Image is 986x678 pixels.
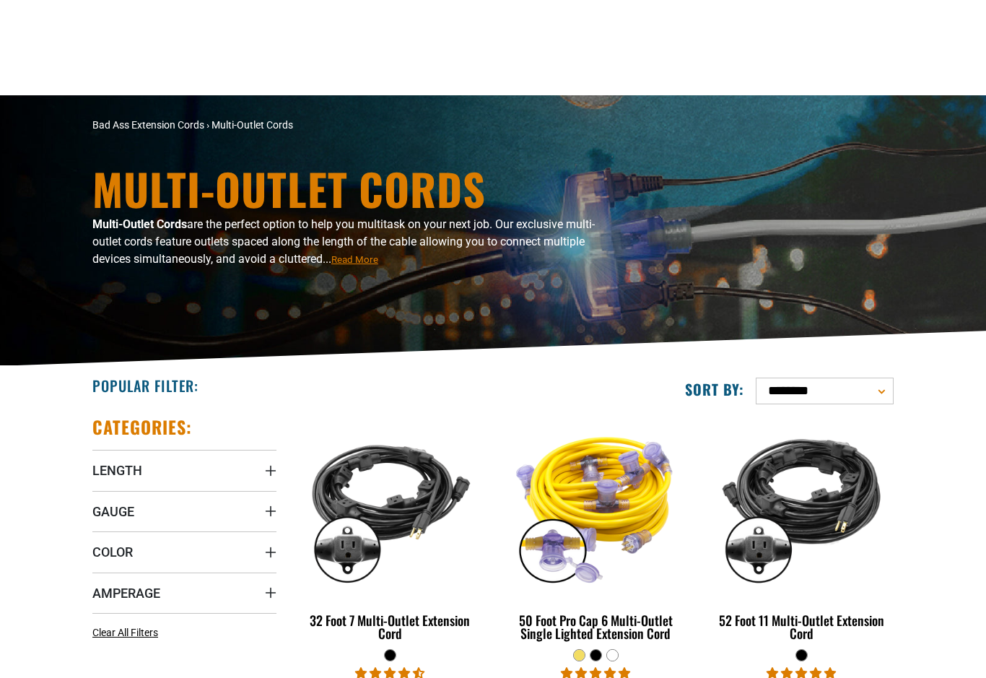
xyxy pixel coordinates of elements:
a: black 32 Foot 7 Multi-Outlet Extension Cord [298,416,482,648]
summary: Amperage [92,573,276,613]
span: Clear All Filters [92,627,158,638]
span: Read More [331,254,378,265]
div: 32 Foot 7 Multi-Outlet Extension Cord [298,614,482,640]
summary: Color [92,531,276,572]
img: black [300,423,481,589]
summary: Length [92,450,276,490]
span: Amperage [92,585,160,601]
img: yellow [505,423,686,589]
span: › [206,119,209,131]
a: yellow 50 Foot Pro Cap 6 Multi-Outlet Single Lighted Extension Cord [504,416,688,648]
h2: Categories: [92,416,192,438]
nav: breadcrumbs [92,118,619,133]
a: Clear All Filters [92,625,164,640]
a: Bad Ass Extension Cords [92,119,204,131]
span: Color [92,544,133,560]
summary: Gauge [92,491,276,531]
img: black [710,423,892,589]
a: black 52 Foot 11 Multi-Outlet Extension Cord [710,416,894,648]
span: Length [92,462,142,479]
span: Multi-Outlet Cords [211,119,293,131]
label: Sort by: [685,380,744,399]
span: Gauge [92,503,134,520]
h1: Multi-Outlet Cords [92,167,619,210]
div: 50 Foot Pro Cap 6 Multi-Outlet Single Lighted Extension Cord [504,614,688,640]
h2: Popular Filter: [92,376,198,395]
span: are the perfect option to help you multitask on your next job. Our exclusive multi-outlet cords f... [92,217,595,266]
div: 52 Foot 11 Multi-Outlet Extension Cord [710,614,894,640]
b: Multi-Outlet Cords [92,217,187,231]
